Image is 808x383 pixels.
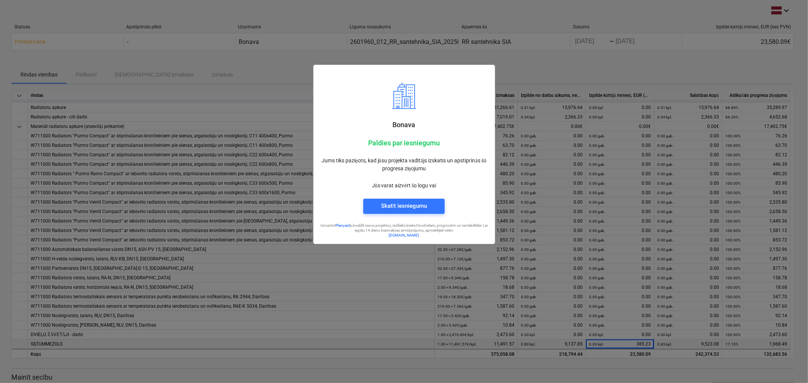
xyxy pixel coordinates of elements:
p: Jūs varat aizvērt šo logu vai [320,182,489,190]
p: Izmantot pārvaldīt savus projektus, reāllaikā izsekot budžetam, prognozēm un rentabilitātei. Lai ... [320,223,489,233]
p: Jums tiks paziņots, kad jūsu projekta vadītājs izskatīs un apstiprinās šo progresa ziņojumu [320,157,489,173]
a: Planyard [336,223,350,227]
div: Skatīt iesniegumu [381,201,427,211]
button: Skatīt iesniegumu [363,199,445,214]
p: Bonava [320,120,489,129]
a: [DOMAIN_NAME] [389,233,419,237]
p: Paldies par iesniegumu [320,139,489,148]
